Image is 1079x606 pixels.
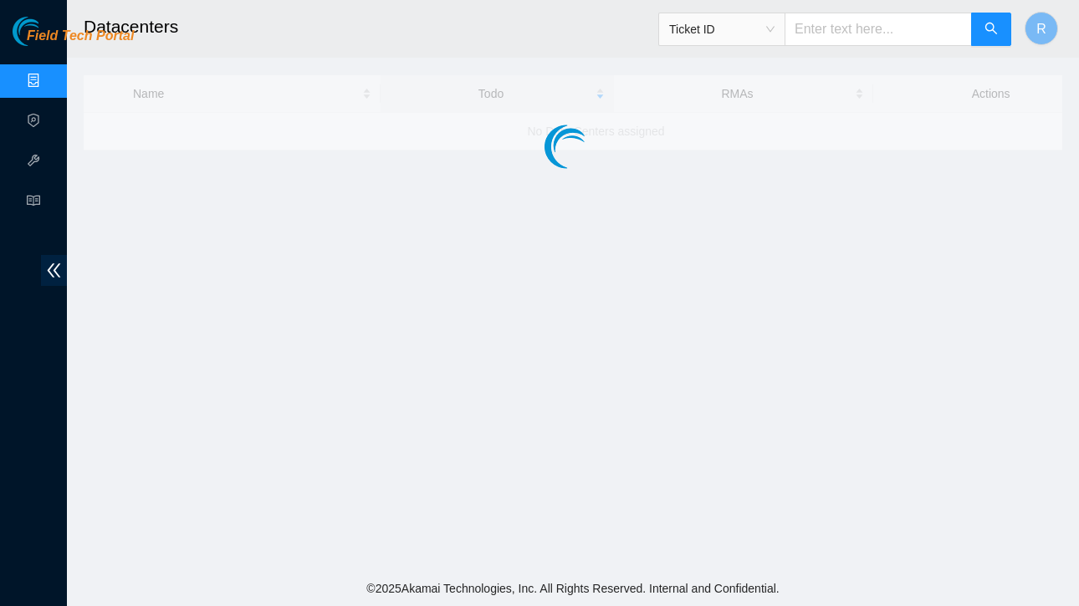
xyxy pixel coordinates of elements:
[785,13,972,46] input: Enter text here...
[13,30,134,52] a: Akamai TechnologiesField Tech Portal
[1036,18,1046,39] span: R
[27,186,40,220] span: read
[971,13,1011,46] button: search
[41,255,67,286] span: double-left
[13,17,84,46] img: Akamai Technologies
[67,571,1079,606] footer: © 2025 Akamai Technologies, Inc. All Rights Reserved. Internal and Confidential.
[27,28,134,44] span: Field Tech Portal
[669,17,775,42] span: Ticket ID
[1025,12,1058,45] button: R
[984,22,998,38] span: search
